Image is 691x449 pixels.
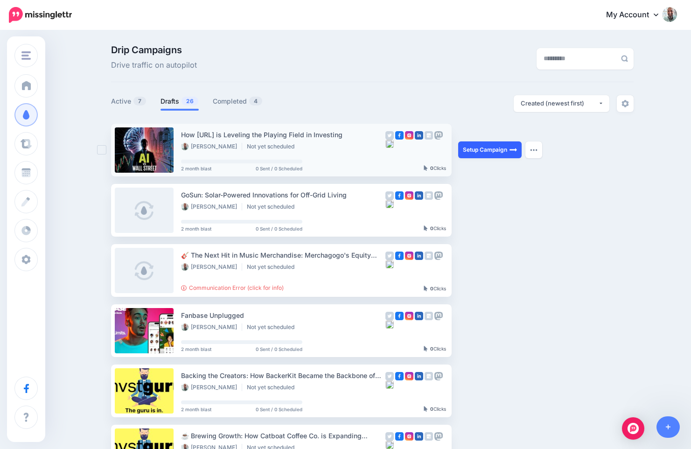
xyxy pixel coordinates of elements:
img: linkedin-square.png [415,432,423,441]
img: pointer-grey-darker.png [424,406,428,412]
img: mastodon-grey-square.png [434,252,443,260]
a: My Account [597,4,677,27]
img: Missinglettr [9,7,72,23]
span: 26 [181,97,198,105]
img: facebook-square.png [395,131,404,140]
b: 0 [430,165,433,171]
a: Communication Error (click for info) [181,284,284,291]
img: facebook-square.png [395,372,404,380]
img: bluesky-grey-square.png [385,140,394,148]
img: twitter-grey-square.png [385,372,394,380]
div: Clicks [424,226,446,232]
div: ☕ Brewing Growth: How Catboat Coffee Co. is Expanding Sustainable Coffee Culture [181,430,385,441]
li: [PERSON_NAME] [181,263,242,271]
img: facebook-square.png [395,252,404,260]
li: Not yet scheduled [247,384,299,391]
li: Not yet scheduled [247,323,299,331]
img: instagram-square.png [405,191,413,200]
a: Setup Campaign [458,141,522,158]
span: Drip Campaigns [111,45,197,55]
img: pointer-grey-darker.png [424,225,428,231]
img: twitter-grey-square.png [385,432,394,441]
span: 4 [249,97,262,105]
img: google_business-grey-square.png [425,191,433,200]
img: settings-grey.png [621,100,629,107]
div: Created (newest first) [521,99,598,108]
b: 0 [430,406,433,412]
img: search-grey-6.png [621,55,628,62]
span: 7 [133,97,146,105]
div: Clicks [424,166,446,171]
span: 2 month blast [181,166,211,171]
img: twitter-grey-square.png [385,191,394,200]
img: mastodon-grey-square.png [434,372,443,380]
span: 2 month blast [181,407,211,412]
li: [PERSON_NAME] [181,323,242,331]
img: linkedin-square.png [415,191,423,200]
img: linkedin-square.png [415,131,423,140]
li: Not yet scheduled [247,263,299,271]
li: Not yet scheduled [247,143,299,150]
span: 0 Sent / 0 Scheduled [256,226,302,231]
img: facebook-square.png [395,312,404,320]
img: bluesky-grey-square.png [385,441,394,449]
img: google_business-grey-square.png [425,312,433,320]
img: instagram-square.png [405,372,413,380]
img: mastodon-grey-square.png [434,191,443,200]
img: instagram-square.png [405,432,413,441]
span: 0 Sent / 0 Scheduled [256,347,302,351]
img: instagram-square.png [405,252,413,260]
img: instagram-square.png [405,312,413,320]
img: linkedin-square.png [415,312,423,320]
img: linkedin-square.png [415,252,423,260]
span: 2 month blast [181,226,211,231]
img: pointer-grey-darker.png [424,346,428,351]
img: menu.png [21,51,31,60]
img: bluesky-grey-square.png [385,380,394,389]
img: google_business-grey-square.png [425,372,433,380]
div: 🎸 The Next Hit in Music Merchandise: Merchagogo's Equity Crowdfunding Campaign 🎶 [181,250,385,260]
img: instagram-square.png [405,131,413,140]
span: 2 month blast [181,347,211,351]
img: twitter-grey-square.png [385,312,394,320]
a: Active7 [111,96,147,107]
b: 0 [430,346,433,351]
img: google_business-grey-square.png [425,252,433,260]
img: google_business-grey-square.png [425,432,433,441]
img: twitter-grey-square.png [385,252,394,260]
div: Backing the Creators: How BackerKit Became the Backbone of Crowdfunding [181,370,385,381]
img: twitter-grey-square.png [385,131,394,140]
a: Drafts26 [161,96,199,107]
li: [PERSON_NAME] [181,384,242,391]
img: linkedin-square.png [415,372,423,380]
img: mastodon-grey-square.png [434,432,443,441]
div: Open Intercom Messenger [622,417,644,440]
span: Drive traffic on autopilot [111,59,197,71]
li: [PERSON_NAME] [181,143,242,150]
img: pointer-grey-darker.png [424,286,428,291]
a: Completed4 [213,96,263,107]
div: Clicks [424,346,446,352]
span: 0 Sent / 0 Scheduled [256,407,302,412]
span: 0 Sent / 0 Scheduled [256,166,302,171]
img: bluesky-grey-square.png [385,320,394,329]
div: GoSun: Solar-Powered Innovations for Off-Grid Living [181,189,385,200]
img: pointer-grey-darker.png [424,165,428,171]
img: facebook-square.png [395,432,404,441]
b: 0 [430,225,433,231]
img: mastodon-grey-square.png [434,312,443,320]
img: bluesky-grey-square.png [385,260,394,268]
div: Clicks [424,286,446,292]
img: arrow-long-right-white.png [510,146,517,154]
img: facebook-square.png [395,191,404,200]
img: google_business-grey-square.png [425,131,433,140]
img: bluesky-grey-square.png [385,200,394,208]
div: Clicks [424,407,446,412]
li: Not yet scheduled [247,203,299,210]
button: Created (newest first) [514,95,609,112]
div: How [URL] is Leveling the Playing Field in Investing [181,129,385,140]
div: Fanbase Unplugged [181,310,385,321]
img: mastodon-grey-square.png [434,131,443,140]
li: [PERSON_NAME] [181,203,242,210]
img: dots.png [530,148,537,151]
